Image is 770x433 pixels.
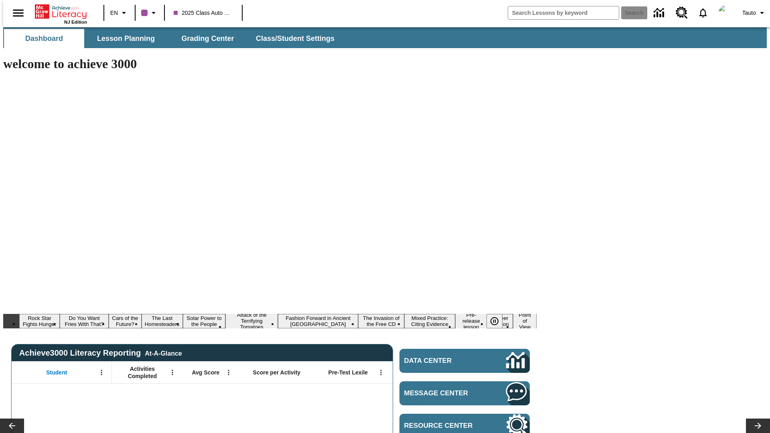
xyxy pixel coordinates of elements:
[718,5,734,21] img: Avatar
[25,34,63,43] span: Dashboard
[455,311,487,331] button: Slide 10 Pre-release lesson
[328,369,368,376] span: Pre-Test Lexile
[649,2,671,24] a: Data Center
[35,4,87,20] a: Home
[19,348,182,358] span: Achieve3000 Literacy Reporting
[3,57,537,71] h1: welcome to achieve 3000
[404,422,482,430] span: Resource Center
[256,34,334,43] span: Class/Student Settings
[404,389,482,397] span: Message Center
[399,349,530,373] a: Data Center
[116,365,169,380] span: Activities Completed
[6,1,30,25] button: Open side menu
[95,366,107,378] button: Open Menu
[192,369,219,376] span: Avg Score
[693,2,713,23] a: Notifications
[713,2,739,23] button: Select a new avatar
[508,6,619,19] input: search field
[60,314,109,328] button: Slide 2 Do You Want Fries With That?
[181,34,234,43] span: Grading Center
[35,3,87,24] div: Home
[486,314,503,328] button: Pause
[142,314,183,328] button: Slide 4 The Last Homesteaders
[671,2,693,24] a: Resource Center, Will open in new tab
[168,29,248,48] button: Grading Center
[249,29,341,48] button: Class/Student Settings
[166,366,178,378] button: Open Menu
[746,419,770,433] button: Lesson carousel, Next
[404,314,455,328] button: Slide 9 Mixed Practice: Citing Evidence
[253,369,301,376] span: Score per Activity
[107,6,132,20] button: Language: EN, Select a language
[174,9,233,17] span: 2025 Class Auto Grade 13
[375,366,387,378] button: Open Menu
[109,314,142,328] button: Slide 3 Cars of the Future?
[97,34,155,43] span: Lesson Planning
[742,9,756,17] span: Tauto
[404,357,479,365] span: Data Center
[223,366,235,378] button: Open Menu
[513,311,537,331] button: Slide 12 Point of View
[110,9,118,17] span: EN
[4,29,84,48] button: Dashboard
[399,381,530,405] a: Message Center
[138,6,162,20] button: Class color is purple. Change class color
[358,314,404,328] button: Slide 8 The Invasion of the Free CD
[145,348,182,357] div: At-A-Glance
[183,314,226,328] button: Slide 5 Solar Power to the People
[486,314,511,328] div: Pause
[3,29,342,48] div: SubNavbar
[739,6,770,20] button: Profile/Settings
[46,369,67,376] span: Student
[3,27,767,48] div: SubNavbar
[278,314,358,328] button: Slide 7 Fashion Forward in Ancient Rome
[19,314,60,328] button: Slide 1 Rock Star Fights Hunger
[225,311,278,331] button: Slide 6 Attack of the Terrifying Tomatoes
[64,20,87,24] span: NJ Edition
[86,29,166,48] button: Lesson Planning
